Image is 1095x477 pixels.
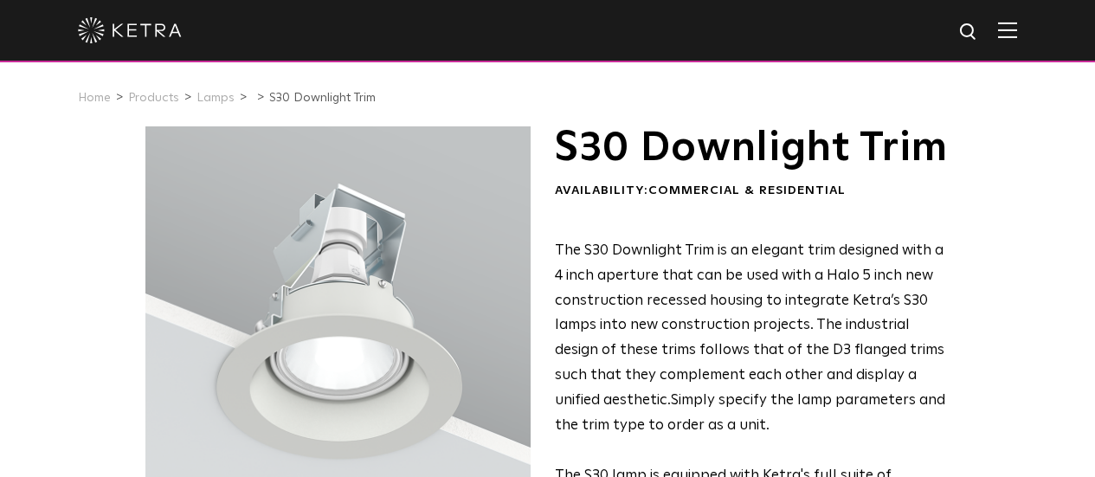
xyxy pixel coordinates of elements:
img: Hamburger%20Nav.svg [998,22,1017,38]
span: The S30 Downlight Trim is an elegant trim designed with a 4 inch aperture that can be used with a... [555,243,944,408]
img: search icon [958,22,980,43]
a: Lamps [196,92,235,104]
a: Home [78,92,111,104]
div: Availability: [555,183,949,200]
span: Commercial & Residential [648,184,846,197]
a: Products [128,92,179,104]
h1: S30 Downlight Trim [555,126,949,170]
span: Simply specify the lamp parameters and the trim type to order as a unit.​ [555,393,945,433]
a: S30 Downlight Trim [269,92,376,104]
img: ketra-logo-2019-white [78,17,182,43]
